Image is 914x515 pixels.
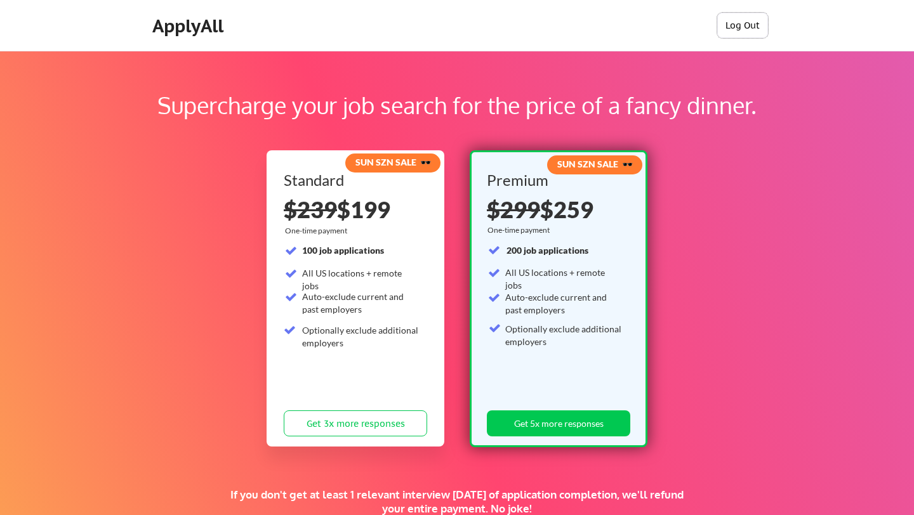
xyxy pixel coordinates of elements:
[302,267,420,292] div: All US locations + remote jobs
[284,195,337,223] s: $239
[355,157,431,167] strong: SUN SZN SALE 🕶️
[284,198,427,221] div: $199
[505,323,623,348] div: Optionally exclude additional employers
[81,88,833,122] div: Supercharge your job search for the price of a fancy dinner.
[284,173,423,188] div: Standard
[717,13,768,38] button: Log Out
[505,266,623,291] div: All US locations + remote jobs
[302,290,420,315] div: Auto-exclude current and past employers
[284,410,427,436] button: Get 3x more responses
[505,291,623,316] div: Auto-exclude current and past employers
[152,15,227,37] div: ApplyAll
[487,173,626,188] div: Premium
[487,225,553,235] div: One-time payment
[487,198,626,221] div: $259
[302,324,420,349] div: Optionally exclude additional employers
[557,159,633,169] strong: SUN SZN SALE 🕶️
[507,245,588,256] strong: 200 job applications
[285,226,351,236] div: One-time payment
[487,410,630,436] button: Get 5x more responses
[487,195,540,223] s: $299
[302,245,384,256] strong: 100 job applications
